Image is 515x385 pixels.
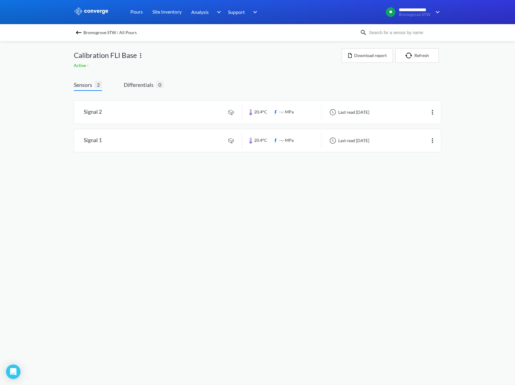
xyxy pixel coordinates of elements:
[228,8,245,16] span: Support
[429,109,436,116] img: more.svg
[137,52,144,59] img: more.svg
[87,63,90,68] span: -
[399,12,432,17] span: Bromsgrove STW
[342,48,393,63] button: Download report
[429,137,436,144] img: more.svg
[74,7,109,15] img: logo_ewhite.svg
[360,29,367,36] img: icon-search.svg
[213,8,223,16] img: downArrow.svg
[75,29,82,36] img: backspace.svg
[124,81,156,89] span: Differentials
[348,53,352,58] img: icon-file.svg
[395,48,439,63] button: Refresh
[74,63,87,68] span: Active
[367,29,440,36] input: Search for a sensor by name
[432,8,441,16] img: downArrow.svg
[83,28,137,37] span: Bromsgrove STW / All Pours
[156,81,164,88] span: 0
[191,8,209,16] span: Analysis
[95,81,102,88] span: 2
[6,364,20,379] div: Open Intercom Messenger
[74,81,95,89] span: Sensors
[405,52,414,59] img: icon-refresh.svg
[249,8,259,16] img: downArrow.svg
[74,49,137,61] span: Calibration FLI Base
